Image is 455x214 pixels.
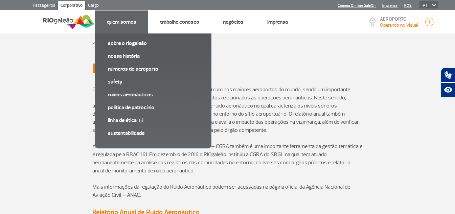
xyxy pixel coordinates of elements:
a: Passageiros [30,1,58,11]
img: External Link Icon [139,118,143,122]
a: Sobre o RIOgaleão [108,40,199,47]
button: Abrir recursos assistivos. [441,82,455,97]
a: Sustentabilidade [108,129,199,137]
a: Ruídos aeronáuticos [108,91,199,98]
div: Plugin de acessibilidade da Hand Talk. [441,68,455,97]
h1: Ruídos Aeronáuticos [92,63,363,74]
a: Página inicial [92,41,113,46]
a: SAFETY [108,78,199,86]
a: Nossa História [108,52,199,60]
a: RQS [404,3,412,8]
a: Cargo [85,1,101,11]
button: Abrir tradutor de língua de sinais. [441,68,455,82]
p: AEROPORTO [380,17,418,22]
a: Compra On-line GaleOn [338,3,376,8]
a: Números do Aeroporto [108,65,199,73]
a: Negócios [223,19,244,25]
a: Corporativo [58,1,85,11]
p: O monitoramento de ruído aeronáutico é atividade comum nos maiores aeroportos do mundo, sendo um ... [92,86,363,134]
p: A Comissão de Gerenciamento do Ruído Aeronáutico – CGRA também é uma importante ferramenta da ges... [92,142,363,175]
p: Visibilidade de 10000m [380,22,418,29]
a: Linha de Ética [108,117,199,124]
a: Imprensa [382,3,397,8]
a: Política de Patrocínio [108,104,199,111]
a: Quem Somos [107,19,136,25]
a: Trabalhe Conosco [160,19,199,25]
a: Imprensa [267,19,288,25]
p: Mais informações da regulação do Ruído Aeronáutico podem ser acessadas na página oficial da Agênc... [92,183,363,207]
